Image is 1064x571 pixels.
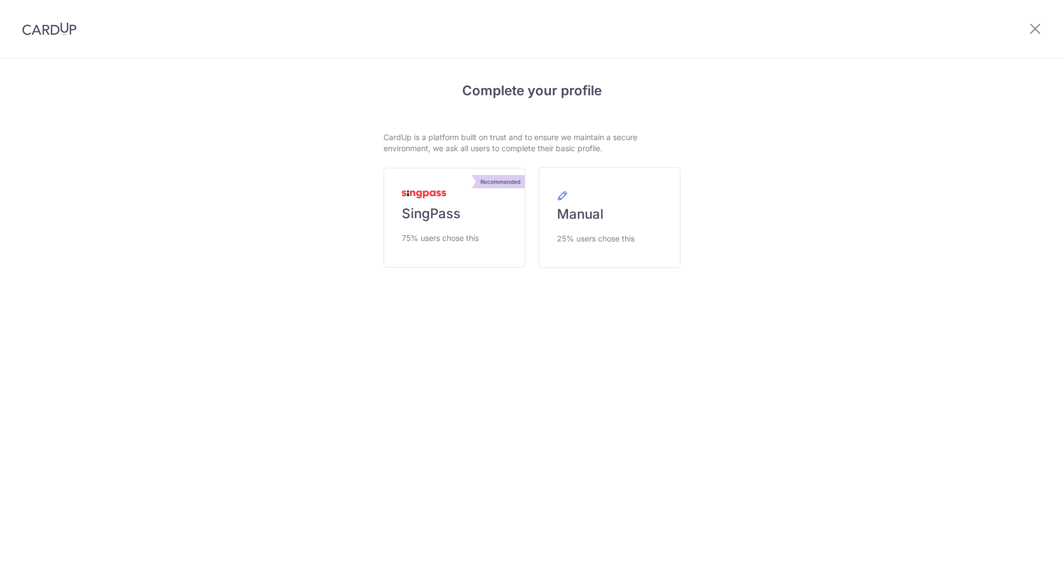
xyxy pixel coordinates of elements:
h4: Complete your profile [383,81,681,101]
img: MyInfoLogo [402,191,446,198]
div: Recommended [476,175,525,188]
span: SingPass [402,205,461,223]
iframe: Opens a widget where you can find more information [993,538,1053,565]
span: 25% users chose this [557,232,635,245]
span: 75% users chose this [402,232,479,245]
span: Manual [557,205,603,223]
p: CardUp is a platform built on trust and to ensure we maintain a secure environment, we ask all us... [383,132,681,154]
a: Manual 25% users chose this [539,167,681,268]
img: CardUp [22,22,76,35]
a: Recommended SingPass 75% users chose this [383,168,525,268]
